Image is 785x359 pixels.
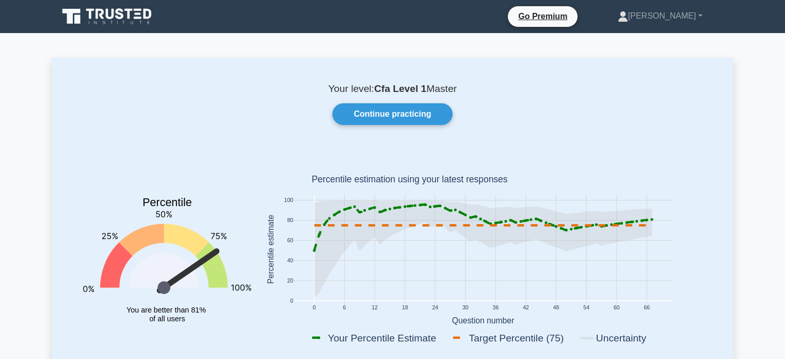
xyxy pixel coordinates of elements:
text: 100 [284,198,293,204]
tspan: You are better than 81% [126,306,206,314]
a: Go Premium [512,10,573,23]
text: 60 [287,238,293,244]
text: 40 [287,258,293,264]
text: 0 [312,305,315,311]
text: 60 [613,305,619,311]
text: Question number [452,316,514,325]
text: 12 [372,305,378,311]
text: 54 [583,305,589,311]
tspan: of all users [149,315,185,323]
text: 48 [553,305,559,311]
p: Your level: Master [77,83,709,95]
text: 20 [287,278,293,284]
text: 30 [462,305,468,311]
text: Percentile [142,197,192,209]
a: Continue practicing [332,103,452,125]
text: 36 [492,305,499,311]
text: 0 [290,299,293,304]
text: 42 [523,305,529,311]
text: 80 [287,218,293,224]
text: 18 [402,305,408,311]
text: 6 [343,305,346,311]
text: 24 [432,305,438,311]
a: [PERSON_NAME] [593,6,727,26]
text: Percentile estimate [266,215,275,284]
b: Cfa Level 1 [374,83,426,94]
text: 66 [644,305,650,311]
text: Percentile estimation using your latest responses [311,175,507,185]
